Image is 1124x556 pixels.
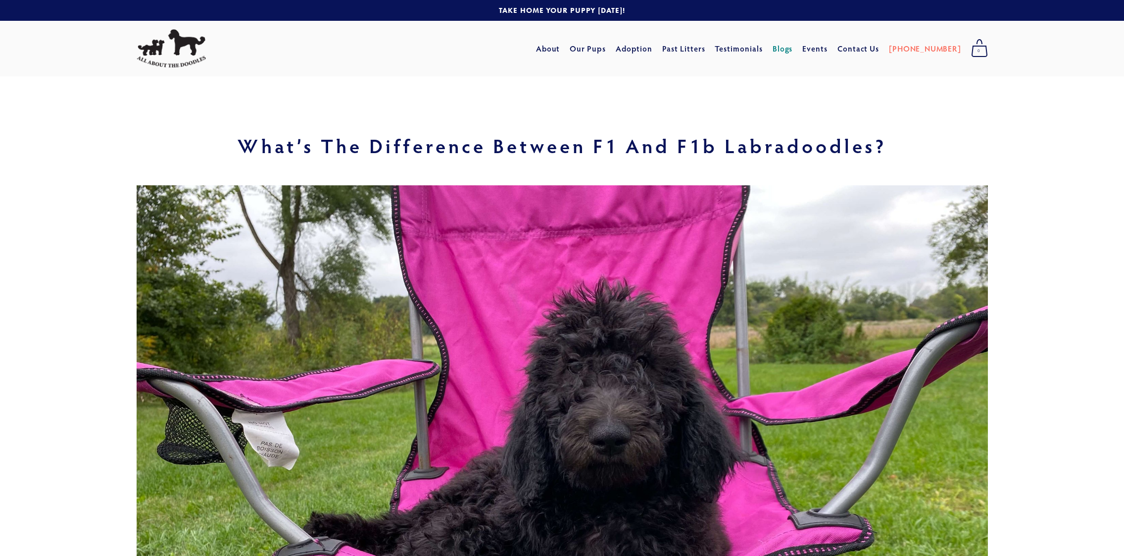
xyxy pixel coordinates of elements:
[889,40,961,57] a: [PHONE_NUMBER]
[616,40,653,57] a: Adoption
[662,43,705,54] a: Past Litters
[802,40,828,57] a: Events
[715,40,763,57] a: Testimonials
[137,29,206,68] img: All About The Doodles
[971,45,988,57] span: 0
[966,36,993,61] a: 0 items in cart
[536,40,560,57] a: About
[837,40,880,57] a: Contact Us
[570,40,606,57] a: Our Pups
[773,40,793,57] a: Blogs
[137,136,988,156] h1: What’s the Difference Between F1 and F1b Labradoodles?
